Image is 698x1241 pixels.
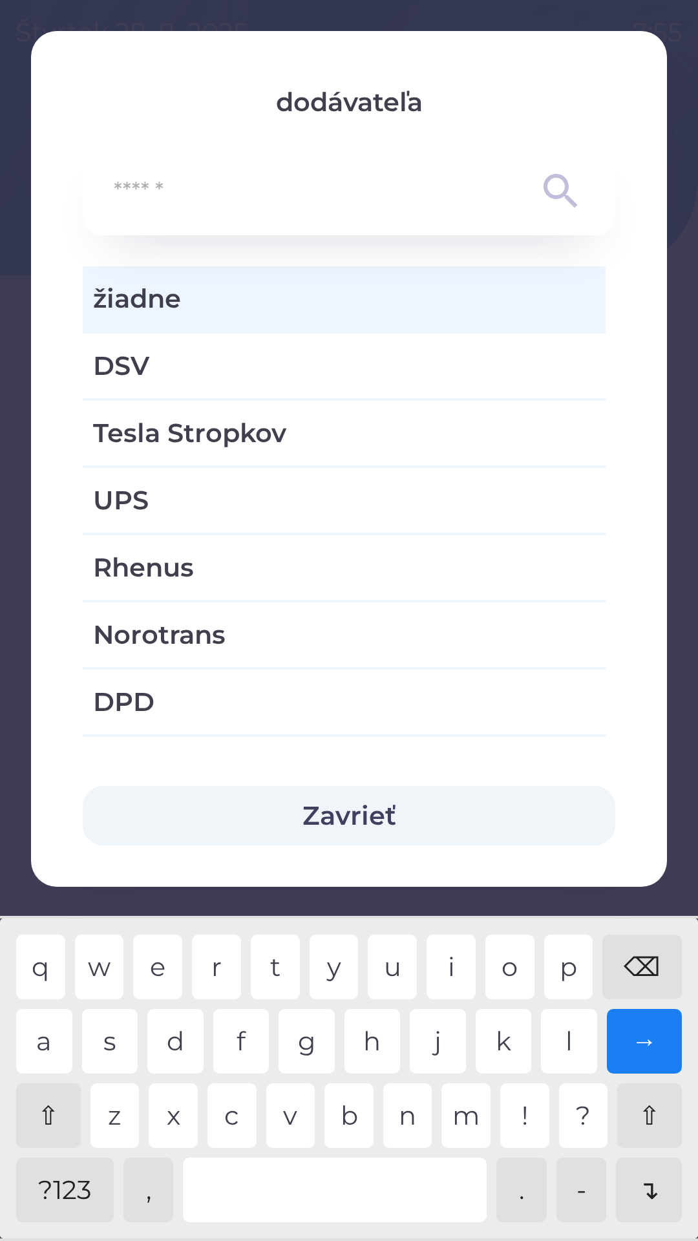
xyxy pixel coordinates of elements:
[83,786,615,845] button: Zavrieť
[83,83,615,122] p: dodávateľa
[93,683,595,721] span: DPD
[83,334,606,398] div: DSV
[93,414,595,452] span: Tesla Stropkov
[93,346,595,385] span: DSV
[93,548,595,587] span: Rhenus
[83,468,606,533] div: UPS
[83,535,606,600] div: Rhenus
[83,401,606,465] div: Tesla Stropkov
[93,481,595,520] span: UPS
[83,737,606,801] div: Intime Express
[83,670,606,734] div: DPD
[93,279,595,318] span: žiadne
[83,602,606,667] div: Norotrans
[83,266,606,331] div: žiadne
[93,615,595,654] span: Norotrans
